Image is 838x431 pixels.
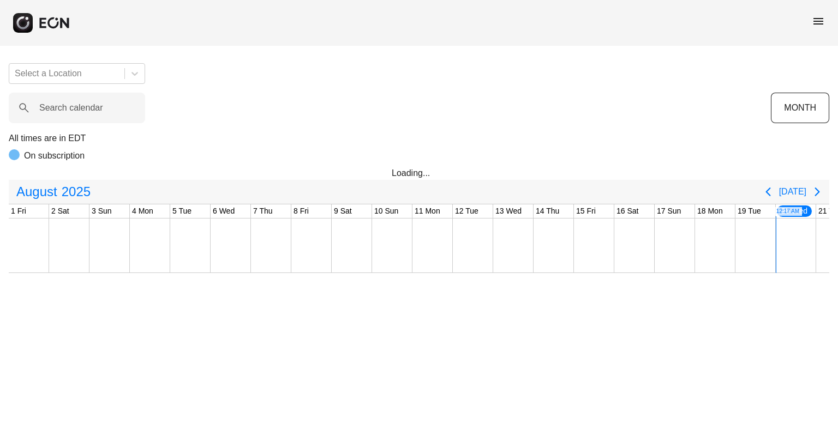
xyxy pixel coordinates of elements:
div: 5 Tue [170,204,194,218]
div: 12 Tue [453,204,481,218]
button: August2025 [10,181,97,203]
div: 10 Sun [372,204,400,218]
div: 20 Wed [776,204,813,218]
p: On subscription [24,149,85,162]
label: Search calendar [39,101,103,114]
div: 7 Thu [251,204,275,218]
button: MONTH [771,93,829,123]
div: 1 Fri [9,204,28,218]
div: 8 Fri [291,204,311,218]
button: Next page [806,181,828,203]
div: 11 Mon [412,204,442,218]
div: Loading... [392,167,446,180]
div: 9 Sat [332,204,354,218]
span: menu [812,15,825,28]
div: 4 Mon [130,204,155,218]
div: 3 Sun [89,204,114,218]
div: 18 Mon [695,204,725,218]
div: 16 Sat [614,204,641,218]
button: Previous page [757,181,779,203]
span: August [14,181,59,203]
div: 13 Wed [493,204,524,218]
p: All times are in EDT [9,132,829,145]
div: 2 Sat [49,204,71,218]
div: 19 Tue [735,204,763,218]
span: 2025 [59,181,93,203]
div: 14 Thu [534,204,561,218]
div: 17 Sun [655,204,683,218]
div: 6 Wed [211,204,237,218]
div: 15 Fri [574,204,598,218]
button: [DATE] [779,182,806,202]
